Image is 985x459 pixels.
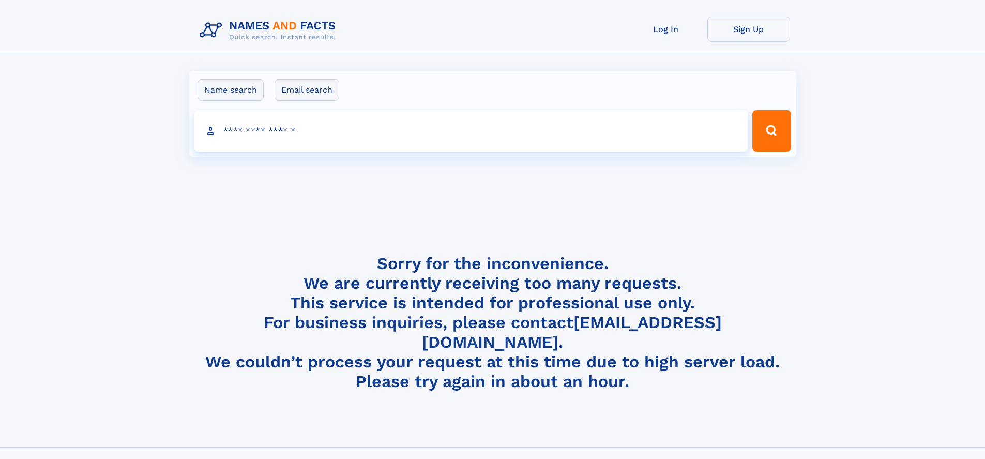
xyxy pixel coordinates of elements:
[195,17,344,45] img: Logo Names and Facts
[625,17,707,42] a: Log In
[198,79,264,101] label: Name search
[195,254,790,392] h4: Sorry for the inconvenience. We are currently receiving too many requests. This service is intend...
[422,313,722,352] a: [EMAIL_ADDRESS][DOMAIN_NAME]
[194,110,748,152] input: search input
[752,110,791,152] button: Search Button
[707,17,790,42] a: Sign Up
[275,79,339,101] label: Email search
